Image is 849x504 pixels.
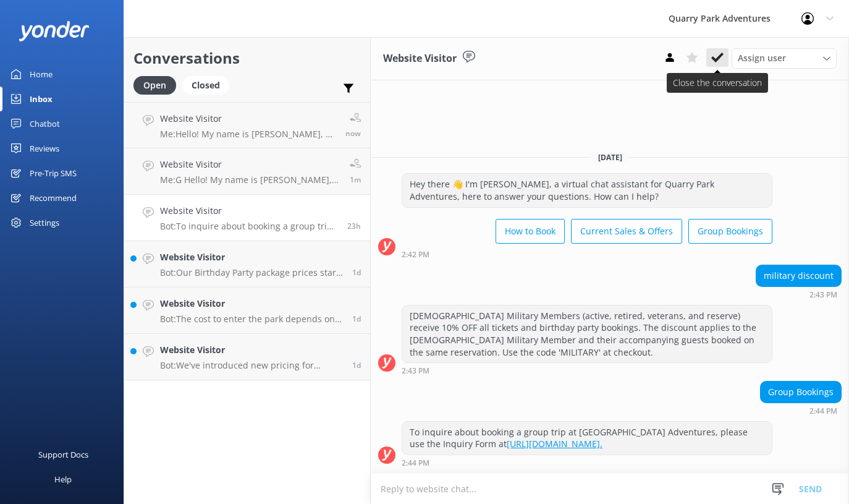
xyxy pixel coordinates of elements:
[182,76,229,95] div: Closed
[124,102,370,148] a: Website VisitorMe:Hello! My name is [PERSON_NAME], a member of our team. I'm stepping in for our ...
[160,112,336,126] h4: Website Visitor
[19,21,90,41] img: yonder-white-logo.png
[507,438,602,450] a: [URL][DOMAIN_NAME].
[402,367,429,375] strong: 2:43 PM
[30,161,77,186] div: Pre-Trip SMS
[160,343,343,357] h4: Website Visitor
[38,442,88,467] div: Support Docs
[124,334,370,380] a: Website VisitorBot:We've introduced new pricing for adventures now through [DATE], with huge disc...
[809,291,837,299] strong: 2:43 PM
[133,46,361,70] h2: Conversations
[160,297,343,310] h4: Website Visitor
[160,221,338,232] p: Bot: To inquire about booking a group trip at [GEOGRAPHIC_DATA] Adventures, please use the Inquir...
[160,314,343,325] p: Bot: The cost to enter the park depends on the type of ticket you choose. For detailed ticket off...
[30,111,60,136] div: Chatbot
[402,422,772,455] div: To inquire about booking a group trip at [GEOGRAPHIC_DATA] Adventures, please use the Inquiry For...
[591,152,630,163] span: [DATE]
[402,458,772,467] div: Sep 14 2025 02:44pm (UTC -07:00) America/Tijuana
[738,51,786,65] span: Assign user
[402,305,772,362] div: [DEMOGRAPHIC_DATA] Military Members (active, retired, veterans, and reserve) receive 10% OFF all ...
[809,408,837,415] strong: 2:44 PM
[352,314,361,324] span: Sep 14 2025 10:34am (UTC -07:00) America/Tijuana
[182,78,235,92] a: Closed
[345,128,361,139] span: Sep 15 2025 02:06pm (UTC -07:00) America/Tijuana
[30,186,77,210] div: Recommend
[133,78,182,92] a: Open
[124,148,370,195] a: Website VisitorMe:G Hello! My name is [PERSON_NAME], a member of our team. I'm stepping in for ou...
[30,62,53,87] div: Home
[402,174,772,207] div: Hey there 👋 I'm [PERSON_NAME], a virtual chat assistant for Quarry Park Adventures, here to answe...
[760,406,842,415] div: Sep 14 2025 02:44pm (UTC -07:00) America/Tijuana
[756,265,841,286] div: military discount
[350,174,361,185] span: Sep 15 2025 02:05pm (UTC -07:00) America/Tijuana
[160,129,336,140] p: Me: Hello! My name is [PERSON_NAME], a member of our team. I'm stepping in for our ChatBot to ass...
[347,221,361,231] span: Sep 14 2025 02:44pm (UTC -07:00) America/Tijuana
[402,251,429,258] strong: 2:42 PM
[496,219,565,244] button: How to Book
[402,459,429,467] strong: 2:44 PM
[124,195,370,241] a: Website VisitorBot:To inquire about booking a group trip at [GEOGRAPHIC_DATA] Adventures, please ...
[352,360,361,370] span: Sep 14 2025 08:39am (UTC -07:00) America/Tijuana
[54,467,72,492] div: Help
[160,174,340,186] p: Me: G Hello! My name is [PERSON_NAME], a member of our team. I'm stepping in for our ChatBot to a...
[732,48,837,68] div: Assign User
[124,241,370,288] a: Website VisitorBot:Our Birthday Party package prices start at $279, with costs varying based on p...
[402,250,772,258] div: Sep 14 2025 02:42pm (UTC -07:00) America/Tijuana
[124,288,370,334] a: Website VisitorBot:The cost to enter the park depends on the type of ticket you choose. For detai...
[30,87,53,111] div: Inbox
[352,267,361,278] span: Sep 14 2025 01:39pm (UTC -07:00) America/Tijuana
[30,136,59,161] div: Reviews
[688,219,772,244] button: Group Bookings
[160,360,343,371] p: Bot: We've introduced new pricing for adventures now through [DATE], with huge discounts and a ne...
[160,204,338,218] h4: Website Visitor
[160,267,343,278] p: Bot: Our Birthday Party package prices start at $279, with costs varying based on party size and ...
[160,158,340,171] h4: Website Visitor
[761,382,841,403] div: Group Bookings
[133,76,176,95] div: Open
[756,290,842,299] div: Sep 14 2025 02:43pm (UTC -07:00) America/Tijuana
[571,219,682,244] button: Current Sales & Offers
[160,250,343,264] h4: Website Visitor
[383,51,457,67] h3: Website Visitor
[30,210,59,235] div: Settings
[402,366,772,375] div: Sep 14 2025 02:43pm (UTC -07:00) America/Tijuana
